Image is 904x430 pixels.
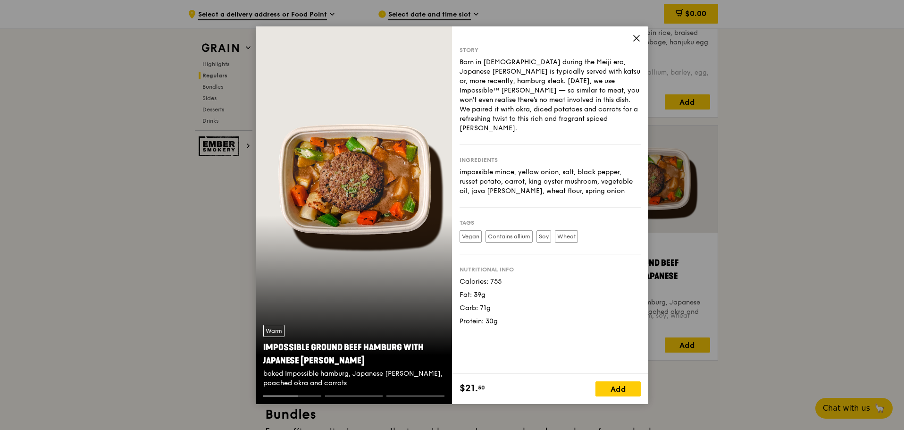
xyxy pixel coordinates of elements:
label: Vegan [460,230,482,243]
div: Fat: 39g [460,290,641,300]
label: Soy [536,230,551,243]
div: Impossible Ground Beef Hamburg with Japanese [PERSON_NAME] [263,341,444,367]
div: Born in [DEMOGRAPHIC_DATA] during the Meiji era, Japanese [PERSON_NAME] is typically served with ... [460,58,641,133]
div: impossible mince, yellow onion, salt, black pepper, russet potato, carrot, king oyster mushroom, ... [460,168,641,196]
div: Calories: 755 [460,277,641,287]
div: Ingredients [460,156,641,164]
div: Warm [263,325,285,337]
span: 50 [478,384,485,391]
div: Protein: 30g [460,317,641,326]
span: $21. [460,381,478,396]
div: Carb: 71g [460,304,641,313]
div: Nutritional info [460,266,641,273]
div: Add [595,381,641,396]
label: Contains allium [485,230,533,243]
label: Wheat [555,230,578,243]
div: Tags [460,219,641,227]
div: Story [460,46,641,54]
div: baked Impossible hamburg, Japanese [PERSON_NAME], poached okra and carrots [263,369,444,388]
